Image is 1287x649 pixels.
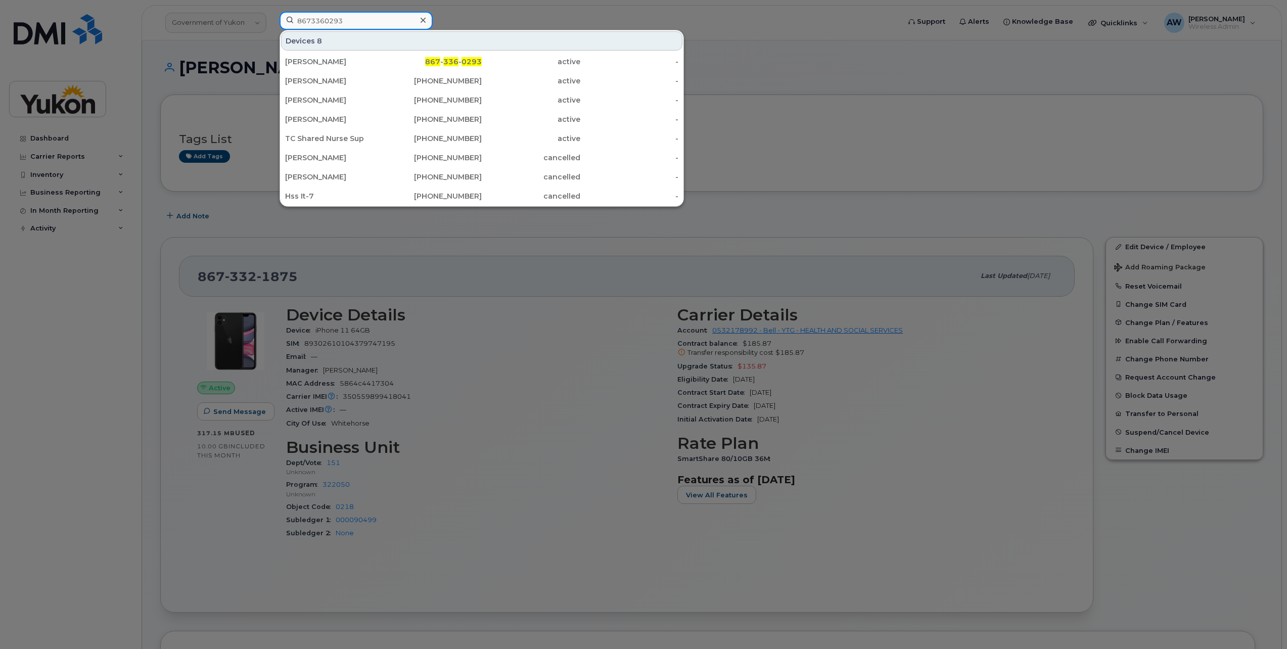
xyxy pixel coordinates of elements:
a: [PERSON_NAME]867-336-0293active- [281,53,682,71]
div: active [482,133,580,144]
div: [PHONE_NUMBER] [384,153,482,163]
div: cancelled [482,191,580,201]
span: 867 [425,57,440,66]
a: Hss It-7[PHONE_NUMBER]cancelled- [281,187,682,205]
div: - [580,133,679,144]
div: TC Shared Nurse Sup [285,133,384,144]
a: [PERSON_NAME][PHONE_NUMBER]active- [281,72,682,90]
div: active [482,114,580,124]
div: active [482,57,580,67]
div: [PERSON_NAME] [285,57,384,67]
a: [PERSON_NAME][PHONE_NUMBER]active- [281,91,682,109]
span: 8 [317,36,322,46]
div: [PERSON_NAME] [285,153,384,163]
div: [PHONE_NUMBER] [384,191,482,201]
div: cancelled [482,172,580,182]
div: [PERSON_NAME] [285,114,384,124]
div: [PERSON_NAME] [285,172,384,182]
div: cancelled [482,153,580,163]
a: [PERSON_NAME][PHONE_NUMBER]active- [281,110,682,128]
div: - [580,95,679,105]
div: [PERSON_NAME] [285,76,384,86]
div: [PHONE_NUMBER] [384,95,482,105]
div: [PHONE_NUMBER] [384,133,482,144]
div: [PHONE_NUMBER] [384,114,482,124]
div: [PERSON_NAME] [285,95,384,105]
div: Devices [281,31,682,51]
a: [PERSON_NAME][PHONE_NUMBER]cancelled- [281,168,682,186]
div: active [482,95,580,105]
div: - [580,172,679,182]
div: [PHONE_NUMBER] [384,76,482,86]
div: - [580,76,679,86]
a: TC Shared Nurse Sup[PHONE_NUMBER]active- [281,129,682,148]
div: - [580,57,679,67]
div: - [580,191,679,201]
div: [PHONE_NUMBER] [384,172,482,182]
span: 0293 [462,57,482,66]
span: 336 [443,57,458,66]
div: active [482,76,580,86]
div: - [580,153,679,163]
div: - [580,114,679,124]
a: [PERSON_NAME][PHONE_NUMBER]cancelled- [281,149,682,167]
div: - - [384,57,482,67]
div: Hss It-7 [285,191,384,201]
